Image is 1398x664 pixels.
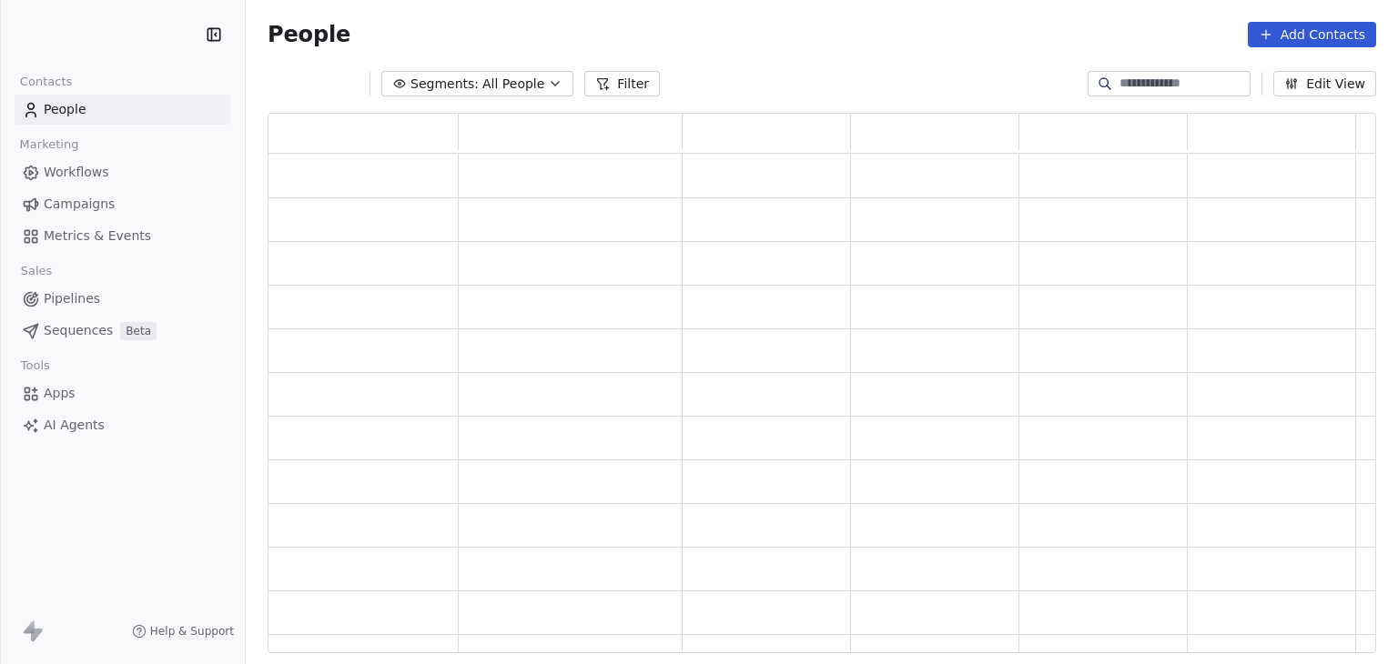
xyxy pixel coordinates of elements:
span: Sales [13,257,60,285]
a: SequencesBeta [15,316,230,346]
a: AI Agents [15,410,230,440]
a: Help & Support [132,624,234,639]
span: People [268,21,350,48]
span: Help & Support [150,624,234,639]
a: Apps [15,378,230,408]
span: All People [482,75,544,94]
span: Sequences [44,321,113,340]
span: People [44,100,86,119]
button: Filter [584,71,660,96]
span: Contacts [12,68,80,96]
span: Segments: [410,75,479,94]
span: AI Agents [44,416,105,435]
a: Campaigns [15,189,230,219]
span: Tools [13,352,57,379]
span: Marketing [12,131,86,158]
span: Metrics & Events [44,226,151,246]
a: People [15,95,230,125]
span: Apps [44,384,76,403]
span: Beta [120,322,157,340]
a: Pipelines [15,284,230,314]
span: Workflows [44,163,109,182]
button: Edit View [1273,71,1376,96]
button: Add Contacts [1248,22,1376,47]
span: Campaigns [44,195,115,214]
a: Workflows [15,157,230,187]
a: Metrics & Events [15,221,230,251]
span: Pipelines [44,289,100,308]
